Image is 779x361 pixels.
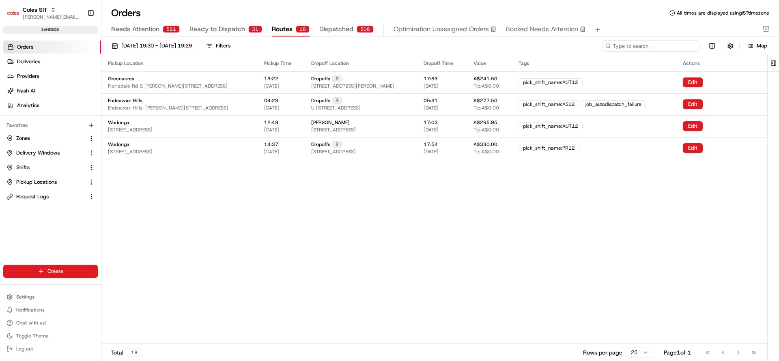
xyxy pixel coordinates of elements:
[424,97,438,104] span: 05:31
[3,265,98,278] button: Create
[519,78,583,86] div: pick_shift_name:AUT12
[683,99,703,109] button: Edit
[519,144,579,152] div: pick_shift_name:PR12
[17,73,39,80] span: Providers
[17,58,40,65] span: Deliveries
[264,148,279,155] span: [DATE]
[16,193,49,200] span: Request Logs
[424,141,438,148] span: 17:54
[264,119,278,126] span: 12:49
[6,135,85,142] a: Zones
[17,102,39,109] span: Analytics
[23,14,81,20] button: [PERSON_NAME][EMAIL_ADDRESS][DOMAIN_NAME]
[319,24,353,34] span: Dispatched
[8,77,23,92] img: 1736555255976-a54dd68f-1ca7-489b-9aae-adbdc363a1c4
[264,105,279,111] span: [DATE]
[3,291,98,303] button: Settings
[3,99,101,112] a: Analytics
[332,97,342,104] div: 3
[17,87,35,95] span: Nash AI
[138,80,148,90] button: Start new chat
[311,97,330,104] span: Dropoffs
[111,348,142,357] div: Total
[16,320,46,326] span: Chat with us!
[57,137,98,144] a: Powered byPylon
[264,75,278,82] span: 13:22
[473,119,497,126] span: A$295.95
[3,176,98,189] button: Pickup Locations
[3,304,98,316] button: Notifications
[108,127,153,133] span: [STREET_ADDRESS]
[424,148,439,155] span: [DATE]
[683,121,703,131] button: Edit
[583,348,622,357] p: Rows per page
[743,41,773,51] button: Map
[473,75,497,82] span: A$241.50
[311,119,350,126] span: [PERSON_NAME]
[16,149,60,157] span: Delivery Windows
[3,84,101,97] a: Nash AI
[189,24,245,34] span: Ready to Dispatch
[108,75,134,82] span: Greenacres
[16,294,34,300] span: Settings
[3,330,98,342] button: Toggle Theme
[519,100,579,108] div: pick_shift_name:AS12
[8,8,24,24] img: Nash
[127,348,142,357] div: 18
[28,77,133,86] div: Start new chat
[473,141,497,148] span: A$330.00
[311,105,361,111] span: U [STREET_ADDRESS]
[248,26,262,33] div: 31
[3,41,101,54] a: Orders
[6,149,85,157] a: Delivery Windows
[108,40,196,52] button: [DATE] 19:30 - [DATE] 19:29
[602,40,699,52] input: Type to search
[473,97,497,104] span: A$277.50
[506,24,578,34] span: Booked Needs Attention
[3,190,98,203] button: Request Logs
[108,60,251,67] div: Pickup Location
[296,26,310,33] div: 18
[473,60,506,67] div: Value
[394,24,489,34] span: Optimization Unassigned Orders
[311,127,356,133] span: [STREET_ADDRESS]
[108,119,129,126] span: Wodonga
[332,141,342,148] div: 2
[81,138,98,144] span: Pylon
[16,346,33,352] span: Log out
[311,75,330,82] span: Dropoffs
[163,26,180,33] div: 521
[8,32,148,45] p: Welcome 👋
[108,105,228,111] span: Endeavour Hills, [PERSON_NAME][STREET_ADDRESS]
[21,52,134,61] input: Clear
[473,83,499,89] span: Tip: A$0.00
[311,148,356,155] span: [STREET_ADDRESS]
[3,26,98,34] div: sandbox
[16,118,62,126] span: Knowledge Base
[16,164,30,171] span: Shifts
[519,122,583,130] div: pick_shift_name:AUT12
[8,118,15,125] div: 📗
[473,127,499,133] span: Tip: A$0.00
[111,24,159,34] span: Needs Attention
[28,86,103,92] div: We're available if you need us!
[683,143,703,153] button: Edit
[23,6,47,14] button: Coles SIT
[519,60,669,67] div: Tags
[264,83,279,89] span: [DATE]
[264,60,299,67] div: Pickup Time
[311,60,411,67] div: Dropoff Location
[16,178,57,186] span: Pickup Locations
[311,83,394,89] span: [STREET_ADDRESS][PERSON_NAME]
[581,100,646,108] div: job_autodispatch_failure
[332,75,342,82] div: 2
[16,135,30,142] span: Zones
[6,178,85,186] a: Pickup Locations
[216,42,230,49] div: Filters
[202,40,234,52] button: Filters
[311,141,330,148] span: Dropoffs
[683,77,703,87] button: Edit
[111,6,141,19] h1: Orders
